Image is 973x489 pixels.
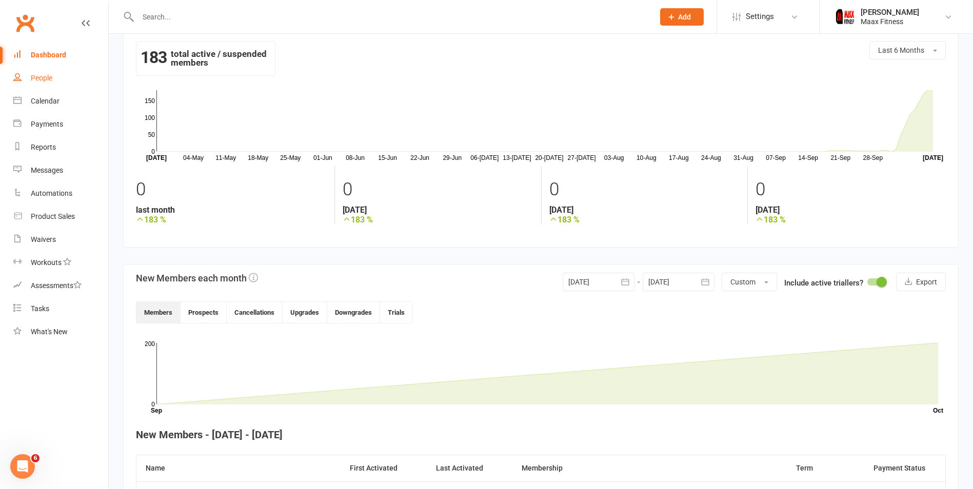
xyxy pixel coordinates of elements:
div: Product Sales [31,212,75,220]
div: Messages [31,166,63,174]
strong: 183 % [136,215,327,225]
a: Waivers [13,228,108,251]
div: 0 [343,174,533,205]
strong: 183 % [343,215,533,225]
div: People [31,74,52,82]
a: Product Sales [13,205,108,228]
strong: 183 [141,50,167,65]
button: Cancellations [227,302,283,323]
span: 6 [31,454,39,462]
a: Payments [13,113,108,136]
button: Last 6 Months [869,41,946,59]
div: Dashboard [31,51,66,59]
th: Membership [512,455,787,481]
button: Prospects [181,302,227,323]
button: Export [896,273,946,291]
a: Assessments [13,274,108,297]
div: Maax Fitness [861,17,919,26]
div: What's New [31,328,68,336]
strong: last month [136,205,327,215]
img: thumb_image1759205071.png [835,7,856,27]
h4: New Members - [DATE] - [DATE] [136,429,946,440]
div: Automations [31,189,72,197]
strong: [DATE] [756,205,946,215]
div: Workouts [31,258,62,267]
a: Calendar [13,90,108,113]
div: Assessments [31,281,82,290]
button: Add [660,8,704,26]
div: total active / suspended members [136,41,275,76]
a: Tasks [13,297,108,320]
button: Upgrades [283,302,327,323]
div: Calendar [31,97,59,105]
input: Search... [135,10,647,24]
a: People [13,67,108,90]
a: Dashboard [13,44,108,67]
button: Custom [722,273,777,291]
strong: 183 % [549,215,740,225]
th: Name [136,455,341,481]
span: Settings [746,5,774,28]
button: Members [136,302,181,323]
button: Trials [380,302,412,323]
span: Custom [730,278,756,286]
span: Last 6 Months [878,46,924,54]
th: Payment Status [853,455,945,481]
a: Reports [13,136,108,159]
span: Add [678,13,691,21]
th: First Activated [341,455,427,481]
div: 0 [756,174,946,205]
a: Workouts [13,251,108,274]
button: Downgrades [327,302,380,323]
a: Automations [13,182,108,205]
label: Include active triallers? [784,277,863,289]
h3: New Members each month [136,273,258,283]
th: Last Activated [427,455,512,481]
div: 0 [136,174,327,205]
a: What's New [13,320,108,343]
strong: [DATE] [343,205,533,215]
div: 0 [549,174,740,205]
a: Messages [13,159,108,182]
strong: [DATE] [549,205,740,215]
strong: 183 % [756,215,946,225]
div: [PERSON_NAME] [861,8,919,17]
div: Reports [31,143,56,151]
th: Term [787,455,853,481]
iframe: Intercom live chat [10,454,35,479]
div: Waivers [31,235,56,243]
div: Tasks [31,304,49,313]
div: Payments [31,120,63,128]
a: Clubworx [12,10,38,36]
